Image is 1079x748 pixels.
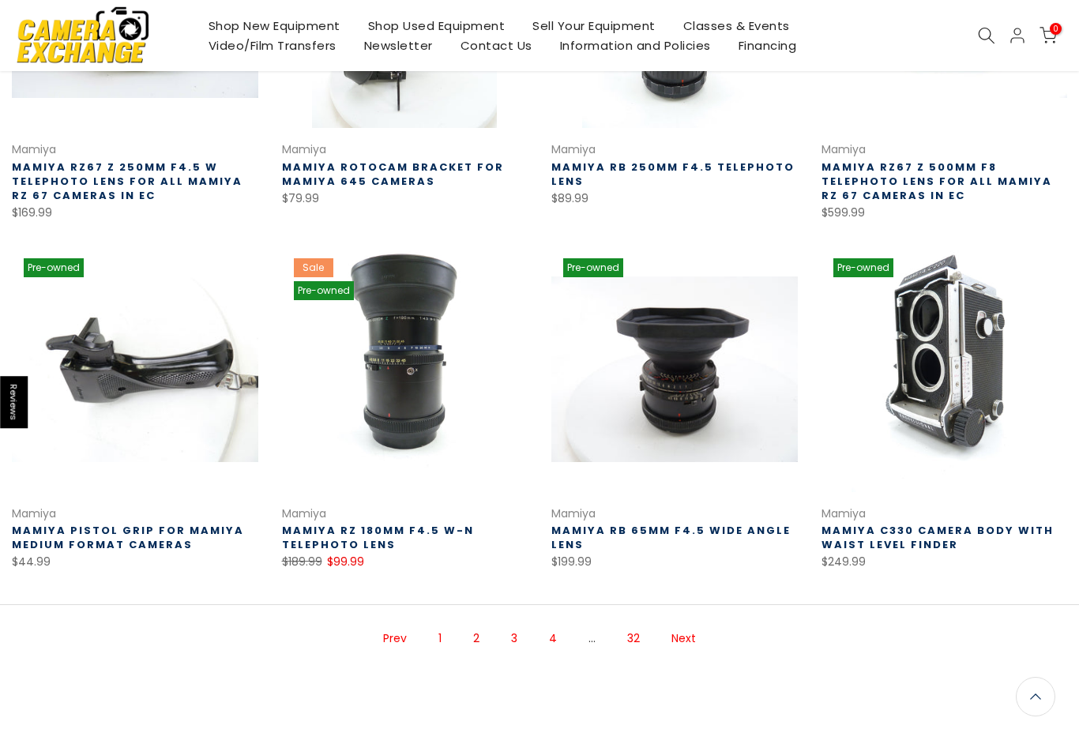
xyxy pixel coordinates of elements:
a: Prev [375,625,415,652]
a: Page 4 [541,625,565,652]
a: Page 1 [430,625,449,652]
a: Newsletter [350,36,446,55]
a: Back to the top [1016,677,1055,716]
a: Financing [724,36,810,55]
a: Mamiya RZ67 Z 250MM F4.5 W Telephoto Lens for all Mamiya RZ 67 Cameras in EC [12,160,242,203]
a: Mamiya [821,141,866,157]
a: Information and Policies [546,36,724,55]
a: Page 32 [619,625,648,652]
a: Shop Used Equipment [354,16,519,36]
a: Sell Your Equipment [519,16,670,36]
a: Mamiya [551,506,596,521]
a: Mamiya RB 250MM f4.5 Telephoto Lens [551,160,795,189]
a: Next [664,625,704,652]
div: $89.99 [551,189,798,209]
a: Contact Us [446,36,546,55]
div: $44.99 [12,552,258,572]
div: $599.99 [821,203,1068,223]
a: Mamiya [282,506,326,521]
a: Mamiya RZ 180MM F4.5 W-N Telephoto Lens [282,523,474,552]
span: … [581,625,603,652]
del: $189.99 [282,554,322,569]
a: Mamiya Rotocam Bracket for Mamiya 645 Cameras [282,160,504,189]
a: Mamiya [551,141,596,157]
a: Classes & Events [669,16,803,36]
a: Video/Film Transfers [194,36,350,55]
a: Mamiya [282,141,326,157]
span: 0 [1050,23,1062,35]
a: Mamiya [12,506,56,521]
div: $199.99 [551,552,798,572]
span: Page 2 [465,625,487,652]
a: Mamiya Pistol Grip for Mamiya Medium Format Cameras [12,523,244,552]
a: 0 [1040,27,1057,44]
a: Mamiya [821,506,866,521]
div: $79.99 [282,189,528,209]
div: $169.99 [12,203,258,223]
a: Mamiya C330 Camera Body with Waist Level Finder [821,523,1054,552]
a: Page 3 [503,625,525,652]
ins: $99.99 [327,552,364,572]
div: $249.99 [821,552,1068,572]
a: Mamiya RB 65MM F4.5 Wide Angle Lens [551,523,791,552]
a: Mamiya RZ67 Z 500MM F8 Telephoto Lens for all Mamiya RZ 67 Cameras in EC [821,160,1052,203]
a: Mamiya [12,141,56,157]
a: Shop New Equipment [194,16,354,36]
